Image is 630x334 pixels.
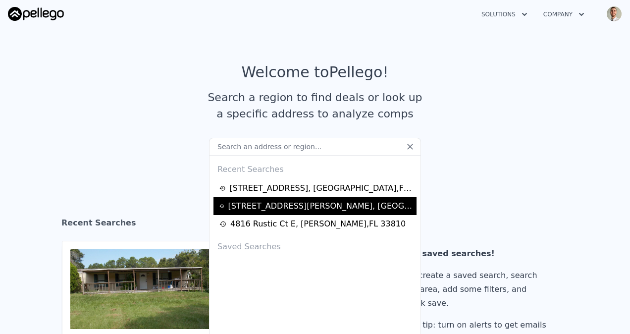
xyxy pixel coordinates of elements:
[228,200,414,212] div: [STREET_ADDRESS][PERSON_NAME] , [GEOGRAPHIC_DATA] , FL 33884
[230,218,406,230] div: 4816 Rustic Ct E , [PERSON_NAME] , FL 33810
[408,269,550,310] div: To create a saved search, search an area, add some filters, and click save.
[606,6,622,22] img: avatar
[242,63,389,81] div: Welcome to Pellego !
[230,182,414,194] div: [STREET_ADDRESS] , [GEOGRAPHIC_DATA] , FL 33809
[408,247,550,261] div: No saved searches!
[209,138,421,156] input: Search an address or region...
[8,7,64,21] img: Pellego
[219,182,414,194] a: [STREET_ADDRESS], [GEOGRAPHIC_DATA],FL 33809
[473,5,535,23] button: Solutions
[213,156,417,179] div: Recent Searches
[213,233,417,257] div: Saved Searches
[535,5,592,23] button: Company
[61,209,569,241] div: Recent Searches
[219,218,414,230] a: 4816 Rustic Ct E, [PERSON_NAME],FL 33810
[204,89,426,122] div: Search a region to find deals or look up a specific address to analyze comps
[219,200,414,212] a: [STREET_ADDRESS][PERSON_NAME], [GEOGRAPHIC_DATA],FL 33884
